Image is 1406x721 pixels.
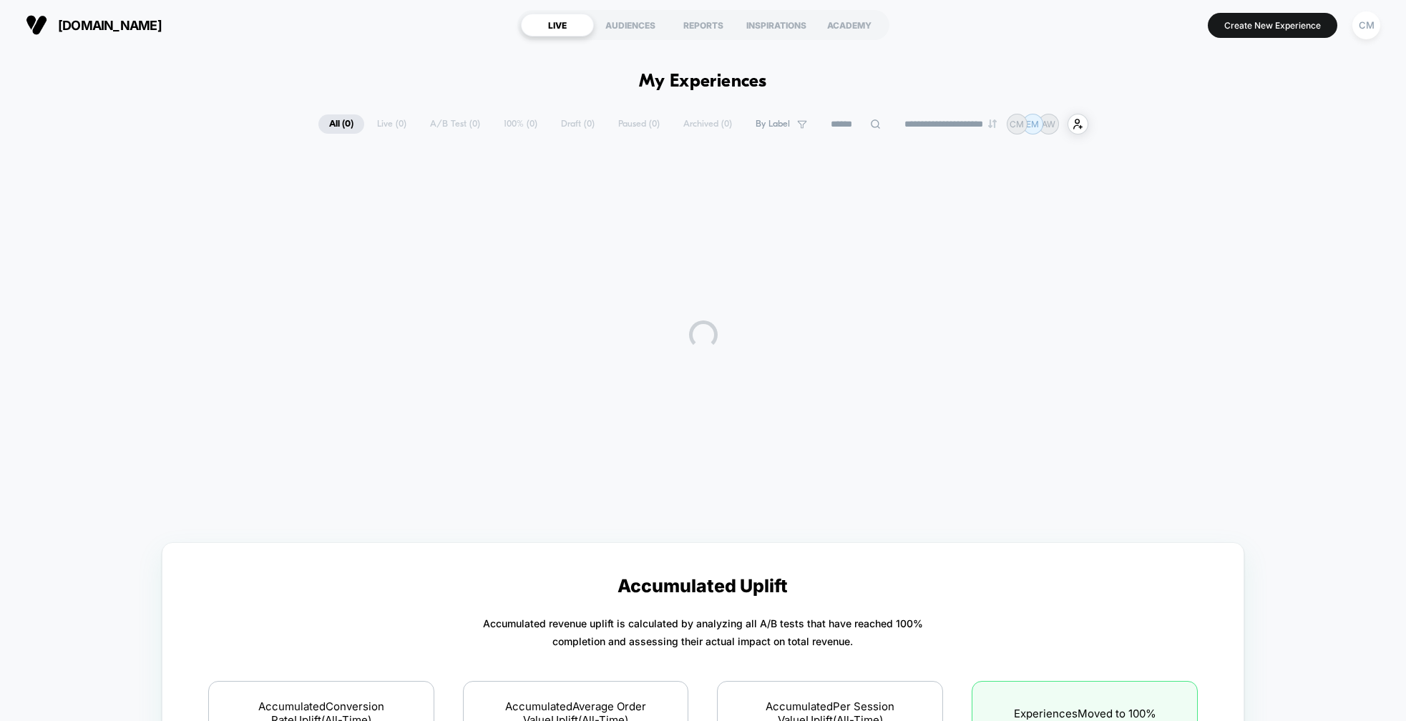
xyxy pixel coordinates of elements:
div: AUDIENCES [594,14,667,36]
img: Visually logo [26,14,47,36]
p: CM [1010,119,1024,129]
button: CM [1348,11,1385,40]
img: end [988,119,997,128]
div: CM [1352,11,1380,39]
p: Accumulated revenue uplift is calculated by analyzing all A/B tests that have reached 100% comple... [483,614,923,650]
span: By Label [756,119,790,129]
span: All ( 0 ) [318,114,364,134]
span: [DOMAIN_NAME] [58,18,162,33]
div: REPORTS [667,14,740,36]
p: AW [1042,119,1055,129]
div: ACADEMY [813,14,886,36]
div: LIVE [521,14,594,36]
p: Accumulated Uplift [617,575,788,597]
h1: My Experiences [639,72,767,92]
button: [DOMAIN_NAME] [21,14,166,36]
p: EM [1026,119,1039,129]
button: Create New Experience [1208,13,1337,38]
span: Experiences Moved to 100% [1014,707,1156,720]
div: INSPIRATIONS [740,14,813,36]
